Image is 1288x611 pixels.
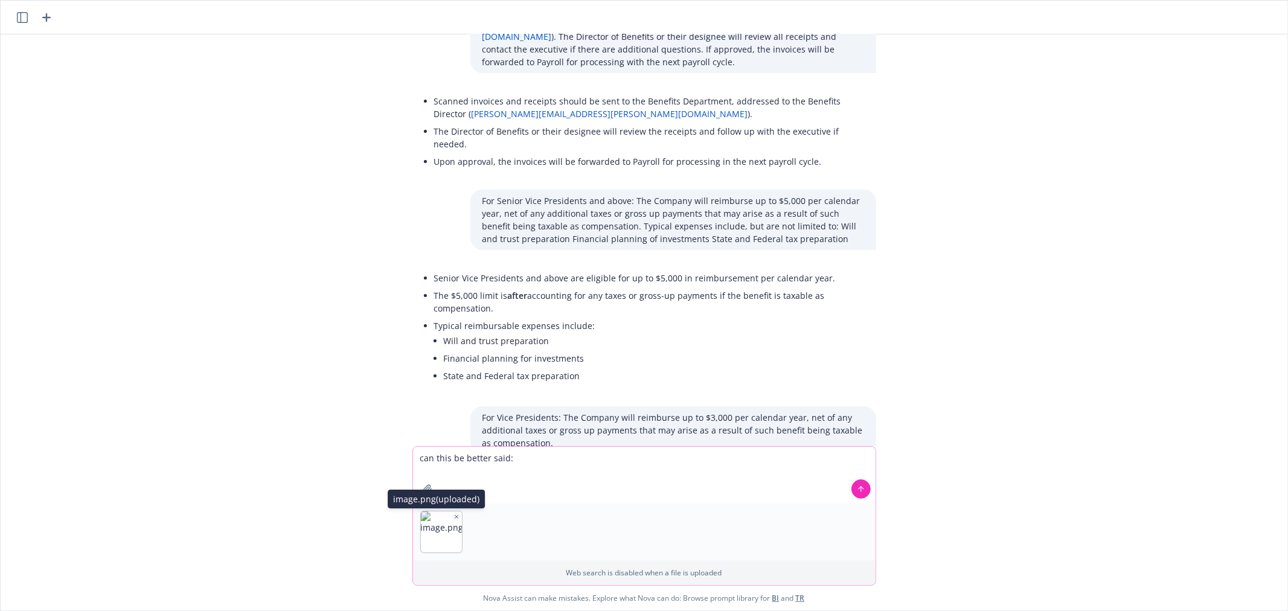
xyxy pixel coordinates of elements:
[434,287,864,317] li: The $5,000 limit is accounting for any taxes or gross-up payments if the benefit is taxable as co...
[434,269,864,287] li: Senior Vice Presidents and above are eligible for up to $5,000 in reimbursement per calendar year.
[508,290,528,301] span: after
[444,350,864,367] li: Financial planning for investments
[482,411,864,449] p: For Vice Presidents: The Company will reimburse up to $3,000 per calendar year, net of any additi...
[434,317,864,387] li: Typical reimbursable expenses include:
[444,367,864,385] li: State and Federal tax preparation
[434,92,864,123] li: Scanned invoices and receipts should be sent to the Benefits Department, addressed to the Benefit...
[420,568,868,578] p: Web search is disabled when a file is uploaded
[421,511,462,552] img: image.png
[796,593,805,603] a: TR
[472,108,748,120] a: [PERSON_NAME][EMAIL_ADDRESS][PERSON_NAME][DOMAIN_NAME]
[413,447,876,504] textarea: can this be better said:
[482,194,864,245] p: For Senior Vice Presidents and above: The Company will reimburse up to $5,000 per calendar year, ...
[434,153,864,170] li: Upon approval, the invoices will be forwarded to Payroll for processing in the next payroll cycle.
[772,593,780,603] a: BI
[482,5,864,68] p: summarize this: Scanned invoices and receipts can be submitted to the Benefits Department in the ...
[5,586,1283,610] span: Nova Assist can make mistakes. Explore what Nova can do: Browse prompt library for and
[434,123,864,153] li: The Director of Benefits or their designee will review the receipts and follow up with the execut...
[444,332,864,350] li: Will and trust preparation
